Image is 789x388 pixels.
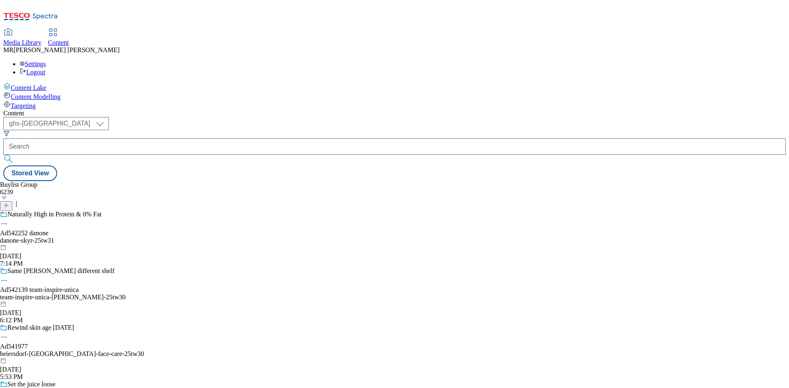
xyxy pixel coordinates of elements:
[3,92,786,101] a: Content Modelling
[7,211,102,218] div: Naturally High in Protein & 0% Fat
[3,110,786,117] div: Content
[20,60,46,67] a: Settings
[3,101,786,110] a: Targeting
[14,46,120,53] span: [PERSON_NAME] [PERSON_NAME]
[3,83,786,92] a: Content Lake
[11,93,60,100] span: Content Modelling
[7,381,55,388] div: Set the juice loose
[11,102,36,109] span: Targeting
[3,130,10,137] svg: Search Filters
[3,165,57,181] button: Stored View
[48,29,69,46] a: Content
[48,39,69,46] span: Content
[3,29,42,46] a: Media Library
[20,69,45,76] a: Logout
[7,324,74,331] div: Rewind skin age [DATE]
[3,138,786,155] input: Search
[3,46,14,53] span: MR
[7,267,115,275] div: Same [PERSON_NAME] different shelf
[11,84,46,91] span: Content Lake
[3,39,42,46] span: Media Library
